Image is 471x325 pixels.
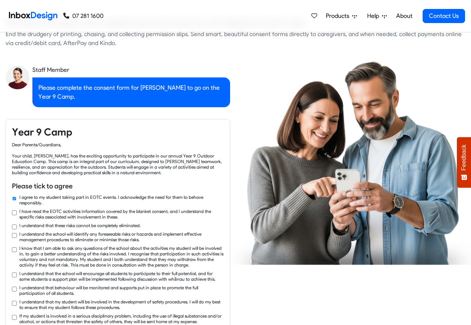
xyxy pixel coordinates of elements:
[364,9,390,23] a: Help
[32,77,230,107] div: Please complete the consent form for [PERSON_NAME] to go on the Year 9 Camp.
[19,285,224,296] label: I understand that behaviour will be monitored and supports put in place to promote the full parti...
[19,299,224,310] label: I understand that my student will be involved in the development of safety procedures. I will do ...
[32,66,230,74] div: Staff Member
[63,12,104,20] a: 07 281 1600
[457,137,471,188] button: Feedback - Show survey
[423,9,465,23] a: Contact Us
[12,125,224,139] h4: Year 9 Camp
[12,142,224,175] div: Dear Parents/Guardians, Your child, [PERSON_NAME], has the exciting opportunity to participate in...
[367,12,382,20] span: Help
[19,313,224,324] label: If my student is involved in a serious disciplinary problem, including the use of illegal substan...
[6,66,29,89] img: staff_avatar.png
[19,231,224,242] label: I understand the school will identify any foreseeable risks or hazards and implement effective ma...
[326,12,352,20] span: Products
[19,245,224,268] label: I know that I am able to ask any questions of the school about the activities my student will be ...
[12,181,224,191] h6: Please tick to agree
[19,208,224,220] label: I have read the EOTC activities information covered by the blanket consent, and I understand the ...
[323,9,360,23] a: Products
[461,144,467,171] span: Feedback
[6,30,465,48] div: End the drudgery of printing, chasing, and collecting permission slips. Send smart, beautiful con...
[19,271,224,282] label: I understand that the school will encourage all students to participate to their full potential, ...
[19,194,224,205] label: I agree to my student taking part in EOTC events. I acknowledge the need for them to behave respo...
[19,223,141,228] label: I understand that these risks cannot be completely eliminated.
[394,9,414,23] a: About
